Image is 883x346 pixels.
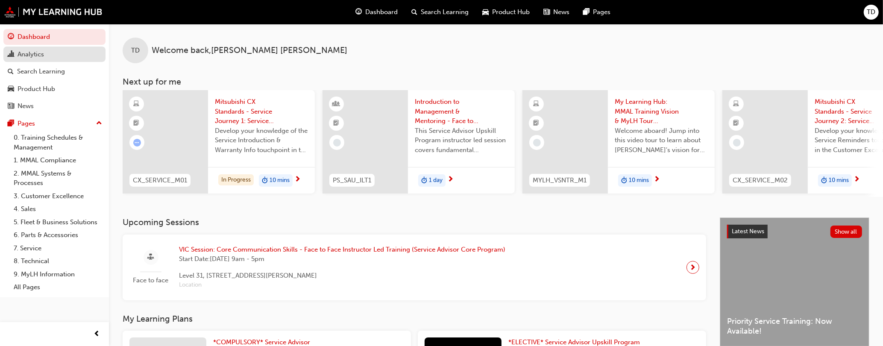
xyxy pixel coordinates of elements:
a: CX_SERVICE_M01Mitsubishi CX Standards - Service Journey 1: Service Introduction & Warranty InfoDe... [123,90,315,194]
span: TD [867,7,876,17]
span: booktick-icon [334,118,340,129]
span: up-icon [96,118,102,129]
span: *COMPULSORY* Service Advisor [213,338,310,346]
div: Product Hub [18,84,55,94]
span: Welcome aboard! Jump into this video tour to learn about [PERSON_NAME]'s vision for your learning... [615,126,708,155]
span: CX_SERVICE_M02 [733,176,788,185]
a: 0. Training Schedules & Management [10,131,106,154]
h3: My Learning Plans [123,314,706,324]
a: Dashboard [3,29,106,45]
a: Face to faceVIC Session: Core Communication Skills - Face to Face Instructor Led Training (Servic... [129,241,699,293]
span: Mitsubishi CX Standards - Service Journey 1: Service Introduction & Warranty Info [215,97,308,126]
img: mmal [4,6,103,18]
span: 10 mins [629,176,649,185]
a: 2. MMAL Systems & Processes [10,167,106,190]
button: Pages [3,116,106,132]
span: Search Learning [421,7,469,17]
span: learningRecordVerb_NONE-icon [733,139,741,147]
span: PS_SAU_ILT1 [333,176,371,185]
span: guage-icon [8,33,14,41]
span: booktick-icon [733,118,739,129]
span: sessionType_FACE_TO_FACE-icon [148,252,154,263]
span: learningResourceType_ELEARNING-icon [733,99,739,110]
span: Priority Service Training: Now Available! [727,317,862,336]
span: pages-icon [8,120,14,128]
div: Analytics [18,50,44,59]
span: learningRecordVerb_ATTEMPT-icon [133,139,141,147]
span: *ELECTIVE* Service Advisor Upskill Program [508,338,640,346]
span: car-icon [483,7,489,18]
span: learningResourceType_ELEARNING-icon [134,99,140,110]
span: guage-icon [356,7,362,18]
div: In Progress [218,174,254,186]
span: prev-icon [94,329,100,340]
span: booktick-icon [134,118,140,129]
span: Location [179,280,505,290]
span: Develop your knowledge of the Service Introduction & Warranty Info touchpoint in the Customer Exc... [215,126,308,155]
a: Product Hub [3,81,106,97]
span: booktick-icon [534,118,540,129]
span: duration-icon [421,175,427,186]
button: TD [864,5,879,20]
span: next-icon [447,176,454,184]
h3: Next up for me [109,77,883,87]
a: 4. Sales [10,202,106,216]
a: Analytics [3,47,106,62]
span: chart-icon [8,51,14,59]
h3: Upcoming Sessions [123,217,706,227]
span: VIC Session: Core Communication Skills - Face to Face Instructor Led Training (Service Advisor Co... [179,245,505,255]
span: learningRecordVerb_NONE-icon [333,139,341,147]
a: car-iconProduct Hub [476,3,537,21]
a: 9. MyLH Information [10,268,106,281]
div: News [18,101,34,111]
span: duration-icon [621,175,627,186]
span: learningRecordVerb_NONE-icon [533,139,541,147]
span: Dashboard [366,7,398,17]
span: MYLH_VSNTR_M1 [533,176,587,185]
span: next-icon [854,176,860,184]
a: 8. Technical [10,255,106,268]
a: news-iconNews [537,3,577,21]
button: DashboardAnalyticsSearch LearningProduct HubNews [3,27,106,116]
span: This Service Advisor Upskill Program instructor led session covers fundamental management styles ... [415,126,508,155]
span: Face to face [129,276,172,285]
span: My Learning Hub: MMAL Training Vision & MyLH Tour (Elective) [615,97,708,126]
span: 1 day [429,176,443,185]
a: Search Learning [3,64,106,79]
span: search-icon [412,7,418,18]
div: Search Learning [17,67,65,76]
span: Start Date: [DATE] 9am - 5pm [179,254,505,264]
span: news-icon [8,103,14,110]
a: guage-iconDashboard [349,3,405,21]
span: Product Hub [493,7,530,17]
span: CX_SERVICE_M01 [133,176,187,185]
a: News [3,98,106,114]
span: Level 31, [STREET_ADDRESS][PERSON_NAME] [179,271,505,281]
a: pages-iconPages [577,3,618,21]
span: News [554,7,570,17]
span: next-icon [654,176,660,184]
span: duration-icon [262,175,268,186]
span: Welcome back , [PERSON_NAME] [PERSON_NAME] [152,46,347,56]
a: 3. Customer Excellence [10,190,106,203]
span: duration-icon [821,175,827,186]
a: All Pages [10,281,106,294]
span: learningResourceType_INSTRUCTOR_LED-icon [334,99,340,110]
span: search-icon [8,68,14,76]
span: pages-icon [584,7,590,18]
button: Show all [830,226,862,238]
a: 5. Fleet & Business Solutions [10,216,106,229]
a: 1. MMAL Compliance [10,154,106,167]
span: learningResourceType_ELEARNING-icon [534,99,540,110]
a: 7. Service [10,242,106,255]
a: Latest NewsShow all [727,225,862,238]
a: MYLH_VSNTR_M1My Learning Hub: MMAL Training Vision & MyLH Tour (Elective)Welcome aboard! Jump int... [522,90,715,194]
span: car-icon [8,85,14,93]
span: Latest News [732,228,764,235]
span: 10 mins [270,176,290,185]
span: news-icon [544,7,550,18]
span: next-icon [690,261,696,273]
span: 10 mins [829,176,849,185]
